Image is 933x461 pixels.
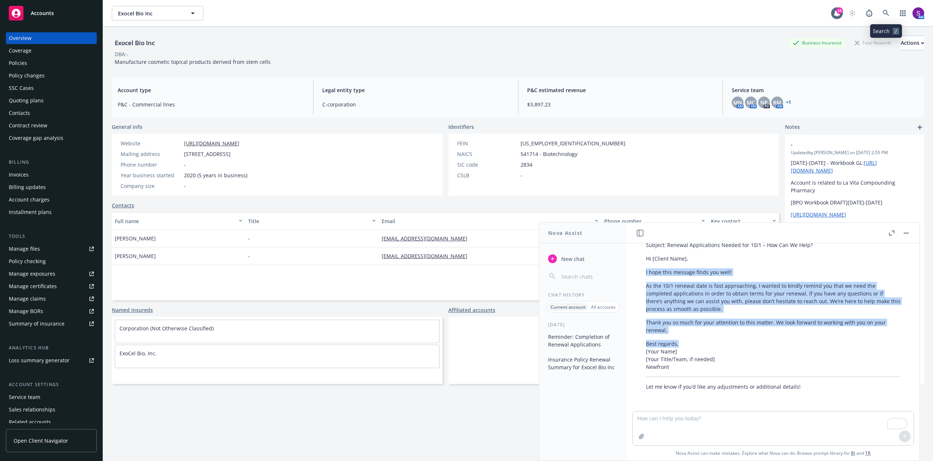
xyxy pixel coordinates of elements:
[773,99,781,106] span: RM
[245,212,379,230] button: Title
[646,241,900,249] p: Subject: Renewal Applications Needed for 10/1 – How Can We Help?
[184,171,247,179] span: 2020 (5 years in business)
[118,101,304,108] span: P&C - Commercial lines
[851,450,855,456] a: BI
[112,202,134,209] a: Contacts
[6,344,97,352] div: Analytics hub
[521,171,522,179] span: -
[9,243,40,255] div: Manage files
[785,135,924,224] div: -Updatedby [PERSON_NAME] on [DATE] 2:55 PM[DATE]-[DATE] - Workbook GL:[URL][DOMAIN_NAME]Account i...
[789,38,845,47] div: Business Insurance
[9,416,51,428] div: Related accounts
[6,107,97,119] a: Contacts
[9,255,46,267] div: Policy checking
[184,182,186,190] span: -
[521,150,577,158] span: 541714 - Biotechnology
[9,355,70,366] div: Loss summary generator
[6,194,97,206] a: Account charges
[6,95,97,106] a: Quoting plans
[733,99,742,106] span: MN
[6,159,97,166] div: Billing
[879,6,893,21] a: Search
[6,268,97,280] a: Manage exposures
[121,150,181,158] div: Mailing address
[9,194,49,206] div: Account charges
[6,255,97,267] a: Policy checking
[6,45,97,57] a: Coverage
[115,217,234,225] div: Full name
[785,123,800,132] span: Notes
[851,38,895,47] div: Total Rewards
[786,100,791,105] a: +1
[448,306,495,314] a: Affiliated accounts
[115,58,271,65] span: Manufacture cosmetic topical products derived from stem cells
[457,171,518,179] div: CSLB
[9,82,34,94] div: SSC Cases
[112,6,203,21] button: Exocel Bio Inc
[382,235,473,242] a: [EMAIL_ADDRESS][DOMAIN_NAME]
[382,253,473,259] a: [EMAIL_ADDRESS][DOMAIN_NAME]
[457,150,518,158] div: NAICS
[6,120,97,131] a: Contract review
[791,141,899,148] span: -
[9,132,63,144] div: Coverage gap analysis
[9,404,55,415] div: Sales relationships
[9,70,45,81] div: Policy changes
[9,45,32,57] div: Coverage
[9,293,46,305] div: Manage claims
[646,268,900,276] p: I hope this message finds you well!
[6,293,97,305] a: Manage claims
[6,416,97,428] a: Related accounts
[184,161,186,168] span: -
[539,322,627,328] div: [DATE]
[379,212,601,230] button: Email
[118,86,304,94] span: Account type
[6,132,97,144] a: Coverage gap analysis
[791,159,918,174] p: [DATE]-[DATE] - Workbook GL:
[112,123,143,131] span: General info
[521,139,625,147] span: [US_EMPLOYER_IDENTIFICATION_NUMBER]
[121,161,181,168] div: Phone number
[646,340,900,371] p: Best regards, [Your Name] [Your Title/Team, if needed] Newfront
[6,233,97,240] div: Tools
[560,255,585,263] span: New chat
[591,304,616,310] p: All accounts
[747,99,755,106] span: MC
[248,235,250,242] span: -
[791,149,918,156] span: Updated by [PERSON_NAME] on [DATE] 2:55 PM
[521,161,532,168] span: 2834
[646,319,900,334] p: Thank you so much for your attention to this matter. We look forward to working with you on your ...
[6,169,97,181] a: Invoices
[527,86,714,94] span: P&C estimated revenue
[118,10,181,17] span: Exocel Bio Inc
[6,3,97,23] a: Accounts
[836,7,843,14] div: 16
[646,255,900,262] p: Hi [Client Name],
[6,70,97,81] a: Policy changes
[791,211,846,218] a: [URL][DOMAIN_NAME]
[6,181,97,193] a: Billing updates
[6,280,97,292] a: Manage certificates
[6,404,97,415] a: Sales relationships
[184,140,239,147] a: [URL][DOMAIN_NAME]
[6,381,97,388] div: Account settings
[862,6,877,21] a: Report a Bug
[9,391,40,403] div: Service team
[115,50,128,58] div: DBA: -
[633,411,914,445] textarea: To enrich screen reader interactions, please activate Accessibility in Grammarly extension settings
[912,7,924,19] img: photo
[545,353,621,373] button: Insurance Policy Renewal Summary for Exocel Bio Inc
[121,171,181,179] div: Year business started
[791,199,918,206] p: [BPO Workbook DRAFT][DATE]-[DATE]
[9,280,57,292] div: Manage certificates
[448,123,474,131] span: Identifiers
[865,450,871,456] a: TR
[248,252,250,260] span: -
[896,6,910,21] a: Switch app
[457,139,518,147] div: FEIN
[382,217,590,225] div: Email
[121,182,181,190] div: Company size
[31,10,54,16] span: Accounts
[711,217,768,225] div: Key contact
[115,252,156,260] span: [PERSON_NAME]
